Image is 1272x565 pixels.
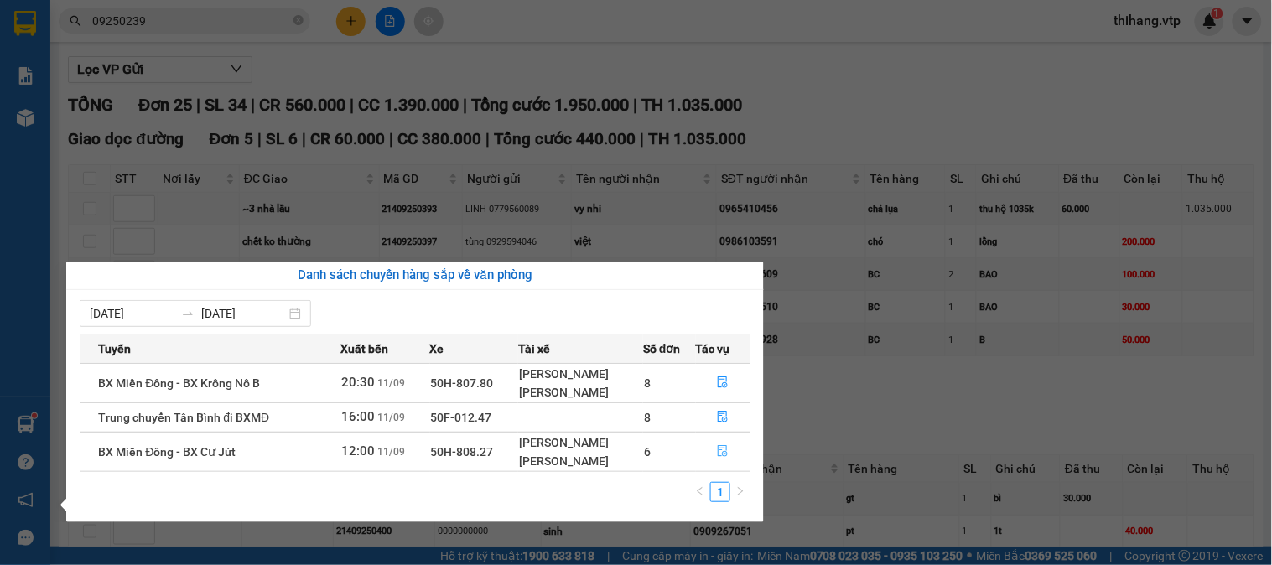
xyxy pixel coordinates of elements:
span: Xe [430,340,444,358]
button: file-done [697,404,750,431]
span: 11/09 [377,377,405,389]
span: 12:00 [341,443,375,459]
span: 50F-012.47 [431,411,492,424]
div: Danh sách chuyến hàng sắp về văn phòng [80,266,750,286]
button: file-done [697,438,750,465]
li: 1 [710,482,730,502]
span: swap-right [181,307,195,320]
span: Tuyến [98,340,131,358]
span: Xuất bến [340,340,388,358]
span: file-done [717,445,729,459]
div: [PERSON_NAME] [519,433,642,452]
span: 50H-808.27 [431,445,494,459]
div: [PERSON_NAME] [519,365,642,383]
button: right [730,482,750,502]
span: to [181,307,195,320]
span: 50H-807.80 [431,376,494,390]
span: 8 [644,376,651,390]
input: Từ ngày [90,304,174,323]
span: Tác vụ [696,340,730,358]
span: 20:30 [341,375,375,390]
button: left [690,482,710,502]
span: 6 [644,445,651,459]
div: [PERSON_NAME] [519,452,642,470]
div: [PERSON_NAME] [519,383,642,402]
input: Đến ngày [201,304,286,323]
span: 11/09 [377,446,405,458]
span: BX Miền Đông - BX Krông Nô B [98,376,260,390]
span: file-done [717,376,729,390]
a: 1 [711,483,729,501]
span: 11/09 [377,412,405,423]
span: Trung chuyển Tân Bình đi BXMĐ [98,411,269,424]
span: BX Miền Đông - BX Cư Jút [98,445,236,459]
span: Tài xế [518,340,550,358]
span: file-done [717,411,729,424]
span: 16:00 [341,409,375,424]
li: Next Page [730,482,750,502]
span: 8 [644,411,651,424]
span: right [735,486,745,496]
span: Số đơn [643,340,681,358]
span: left [695,486,705,496]
li: Previous Page [690,482,710,502]
button: file-done [697,370,750,397]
